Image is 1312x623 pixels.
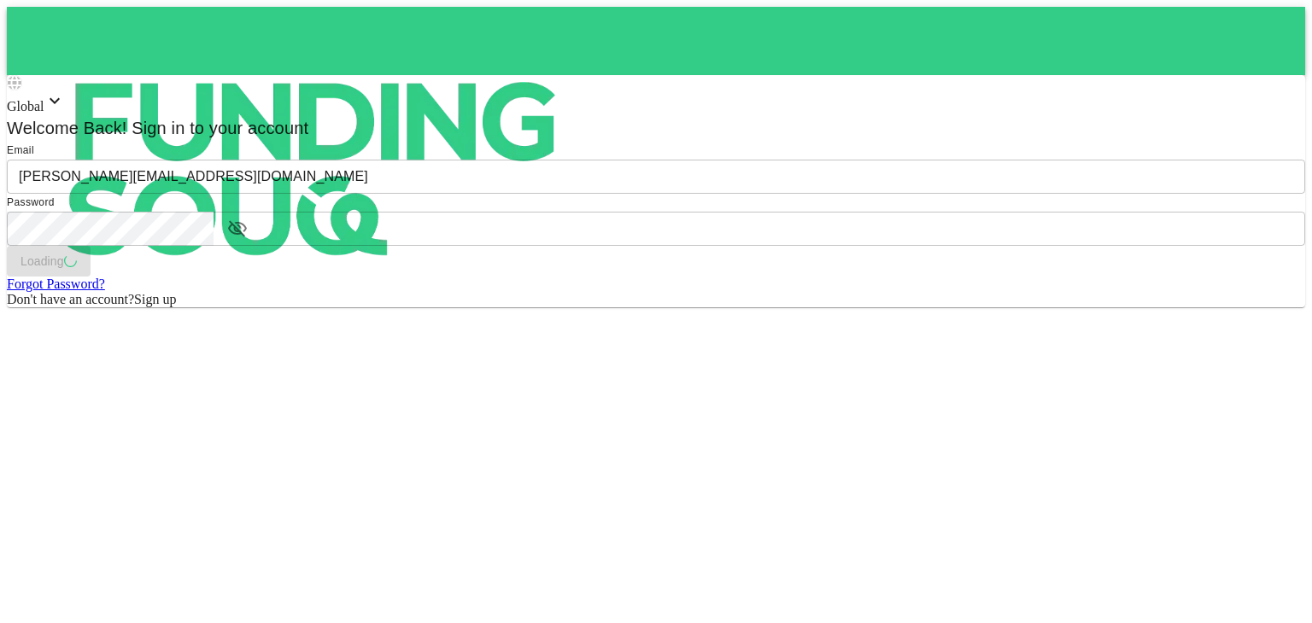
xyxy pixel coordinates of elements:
[7,7,1305,75] a: logo
[7,212,214,246] input: password
[7,90,1305,114] div: Global
[7,144,34,156] span: Email
[7,160,1305,194] input: email
[7,292,134,306] span: Don't have an account?
[7,119,127,137] span: Welcome Back!
[127,119,309,137] span: Sign in to your account
[7,196,55,208] span: Password
[7,277,105,291] a: Forgot Password?
[7,7,622,331] img: logo
[134,292,176,306] span: Sign up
